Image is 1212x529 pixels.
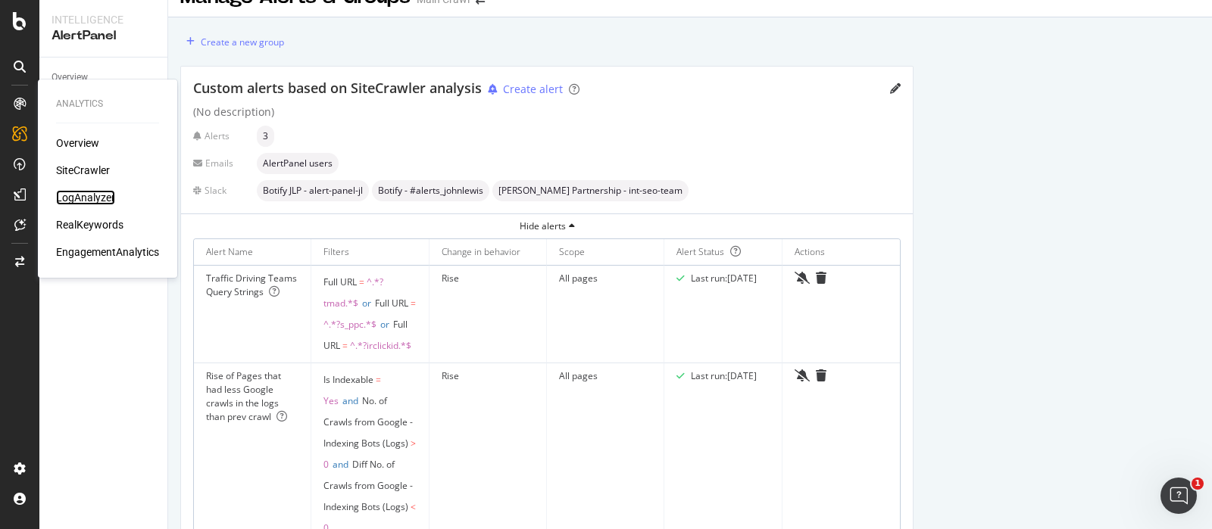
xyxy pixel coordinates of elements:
span: 0 [323,458,329,471]
span: Botify - #alerts_johnlewis [378,186,483,195]
span: ^.*?tmad.*$ [323,275,383,310]
div: bell-slash [795,272,810,284]
div: Analytics [56,98,159,110]
span: 3 [263,132,268,141]
th: Change in behavior [430,239,547,266]
th: Alert Name [194,239,311,266]
th: Scope [547,239,664,266]
span: Custom alerts based on SiteCrawler analysis [193,79,482,97]
span: [PERSON_NAME] Partnership - int-seo-team [498,186,683,195]
div: bell-slash [795,369,810,381]
a: LogAnalyzer [56,190,115,205]
button: Create alert [482,81,563,98]
span: ^.*?irclickid.*$ [350,339,411,352]
span: = [342,339,348,352]
div: Intelligence [52,12,155,27]
th: Alert Status [664,239,782,266]
div: trash [816,369,826,381]
a: Overview [52,70,157,86]
a: SiteCrawler [56,163,110,178]
a: Overview [56,135,99,151]
span: or [362,297,371,310]
div: Rise [442,272,534,285]
div: neutral label [372,180,489,201]
div: (No description) [193,104,901,120]
span: Full URL [323,318,408,352]
button: Create a new group [180,30,284,54]
div: neutral label [257,180,369,201]
th: Actions [782,239,900,266]
div: trash [816,272,826,284]
span: Is Indexable [323,373,373,386]
div: neutral label [257,126,274,147]
span: or [380,318,389,331]
span: Diff No. of Crawls from Google - Indexing Bots (Logs) [323,458,413,513]
span: Full URL [323,275,357,288]
span: ^.*?s_ppc.*$ [323,318,376,331]
div: Traffic Driving Teams Query Strings [206,272,298,299]
span: AlertPanel users [263,159,333,168]
div: Slack [193,184,251,197]
div: Rise [442,369,534,383]
span: No. of Crawls from Google - Indexing Bots (Logs) [323,394,413,450]
div: Hide alerts [181,219,913,232]
span: > [411,437,416,450]
div: All pages [559,369,651,383]
span: Botify JLP - alert-panel-jl [263,186,363,195]
div: AlertPanel [52,27,155,45]
span: = [359,275,364,288]
span: 1 [1192,478,1204,490]
div: All pages [559,272,651,285]
div: neutral label [492,180,689,201]
a: EngagementAnalytics [56,244,159,260]
div: neutral label [257,153,339,174]
span: and [333,458,348,471]
a: RealKeywords [56,217,123,232]
span: < [411,500,416,513]
span: = [411,297,416,310]
div: Rise of Pages that had less Google crawls in the logs than prev crawl [206,369,298,424]
button: Hide alerts [181,214,913,238]
iframe: Intercom live chat [1160,478,1197,514]
div: Create a new group [201,36,284,48]
div: Last run: [DATE] [691,369,757,383]
span: Yes [323,394,339,407]
div: Create alert [503,82,563,97]
span: = [376,373,381,386]
span: and [342,394,358,407]
th: Filters [311,239,429,266]
span: Full URL [375,297,408,310]
div: pencil [890,83,901,94]
div: Last run: [DATE] [691,272,757,285]
div: Overview [52,70,88,86]
div: Emails [193,157,251,170]
div: Alerts [193,129,251,142]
